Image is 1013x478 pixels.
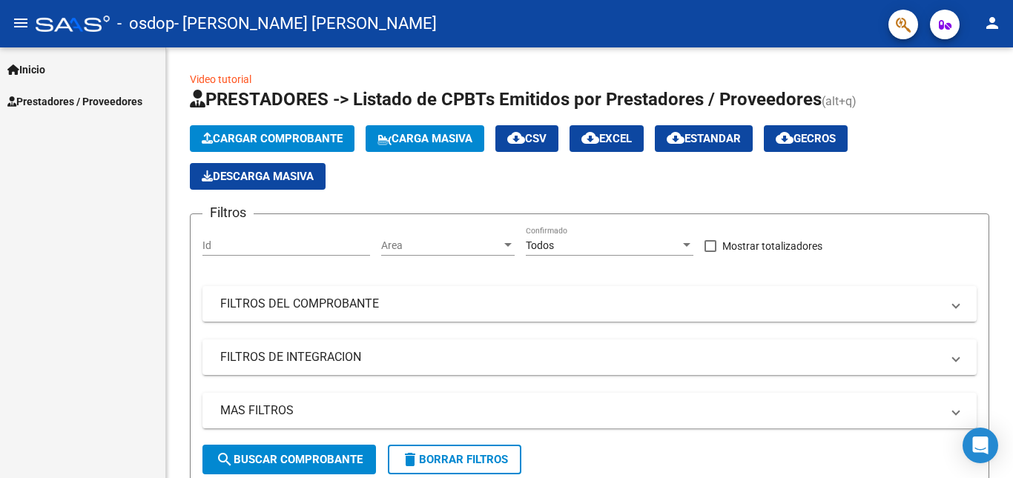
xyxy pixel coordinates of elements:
span: CSV [507,132,547,145]
button: Gecros [764,125,848,152]
mat-expansion-panel-header: FILTROS DEL COMPROBANTE [202,286,977,322]
mat-icon: cloud_download [667,129,684,147]
div: Open Intercom Messenger [963,428,998,463]
mat-panel-title: FILTROS DE INTEGRACION [220,349,941,365]
span: EXCEL [581,132,632,145]
button: CSV [495,125,558,152]
mat-panel-title: MAS FILTROS [220,402,941,419]
a: Video tutorial [190,73,251,85]
span: Area [381,239,501,252]
mat-icon: cloud_download [581,129,599,147]
span: Todos [526,239,554,251]
span: Descarga Masiva [202,170,314,183]
span: Carga Masiva [377,132,472,145]
mat-icon: cloud_download [507,129,525,147]
button: Estandar [655,125,753,152]
button: Buscar Comprobante [202,445,376,474]
button: Carga Masiva [366,125,484,152]
span: Cargar Comprobante [202,132,343,145]
mat-icon: search [216,451,234,468]
span: Mostrar totalizadores [722,237,822,255]
mat-panel-title: FILTROS DEL COMPROBANTE [220,296,941,312]
span: - [PERSON_NAME] [PERSON_NAME] [174,7,437,40]
mat-icon: delete [401,451,419,468]
mat-icon: person [983,14,1001,32]
span: Gecros [776,132,836,145]
mat-icon: cloud_download [776,129,793,147]
button: EXCEL [570,125,644,152]
span: Prestadores / Proveedores [7,93,142,110]
span: Buscar Comprobante [216,453,363,466]
mat-icon: menu [12,14,30,32]
span: Estandar [667,132,741,145]
span: (alt+q) [822,94,857,108]
mat-expansion-panel-header: MAS FILTROS [202,393,977,428]
button: Cargar Comprobante [190,125,354,152]
button: Descarga Masiva [190,163,326,190]
span: PRESTADORES -> Listado de CPBTs Emitidos por Prestadores / Proveedores [190,89,822,110]
button: Borrar Filtros [388,445,521,474]
span: Inicio [7,62,45,78]
span: - osdop [117,7,174,40]
span: Borrar Filtros [401,453,508,466]
h3: Filtros [202,202,254,223]
mat-expansion-panel-header: FILTROS DE INTEGRACION [202,339,977,375]
app-download-masive: Descarga masiva de comprobantes (adjuntos) [190,163,326,190]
